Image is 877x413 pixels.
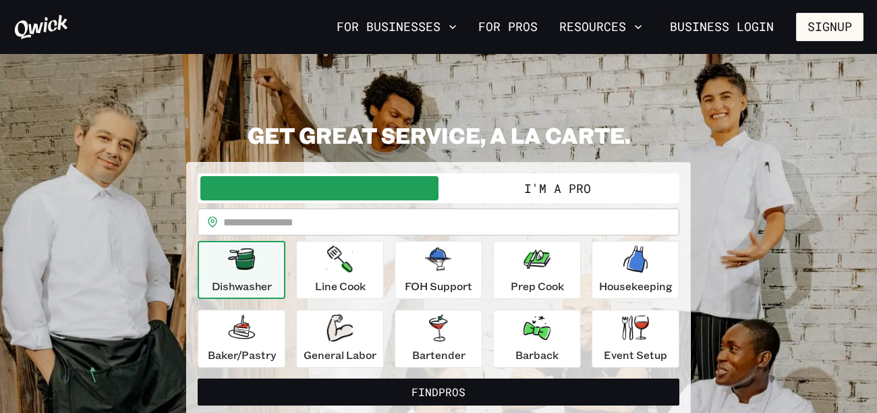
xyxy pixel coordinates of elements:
[473,16,543,38] a: For Pros
[658,13,785,41] a: Business Login
[395,241,482,299] button: FOH Support
[296,310,384,368] button: General Labor
[592,310,679,368] button: Event Setup
[395,310,482,368] button: Bartender
[599,278,673,294] p: Housekeeping
[186,121,691,148] h2: GET GREAT SERVICE, A LA CARTE.
[438,176,677,200] button: I'm a Pro
[198,379,679,406] button: FindPros
[331,16,462,38] button: For Businesses
[405,278,472,294] p: FOH Support
[304,347,376,363] p: General Labor
[511,278,564,294] p: Prep Cook
[515,347,559,363] p: Barback
[212,278,272,294] p: Dishwasher
[200,176,438,200] button: I'm a Business
[604,347,667,363] p: Event Setup
[315,278,366,294] p: Line Cook
[208,347,276,363] p: Baker/Pastry
[493,241,581,299] button: Prep Cook
[554,16,648,38] button: Resources
[493,310,581,368] button: Barback
[198,310,285,368] button: Baker/Pastry
[592,241,679,299] button: Housekeeping
[796,13,864,41] button: Signup
[198,241,285,299] button: Dishwasher
[412,347,465,363] p: Bartender
[296,241,384,299] button: Line Cook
